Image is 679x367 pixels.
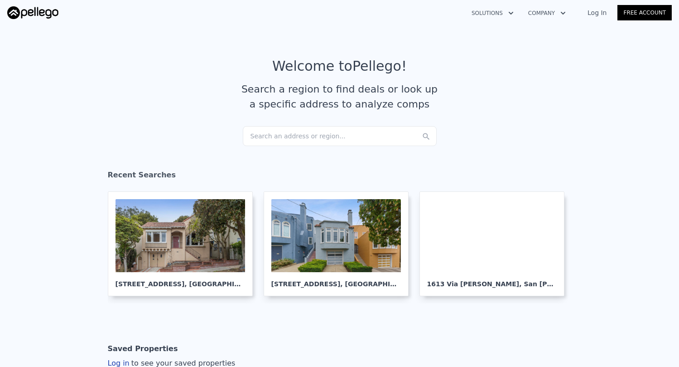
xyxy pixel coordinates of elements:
[7,6,58,19] img: Pellego
[108,191,260,296] a: [STREET_ADDRESS], [GEOGRAPHIC_DATA]
[108,340,178,358] div: Saved Properties
[271,272,401,289] div: [STREET_ADDRESS] , [GEOGRAPHIC_DATA]
[419,191,572,296] a: 1613 Via [PERSON_NAME], San [PERSON_NAME]
[243,126,437,146] div: Search an address or region...
[264,191,416,296] a: [STREET_ADDRESS], [GEOGRAPHIC_DATA]
[521,5,573,21] button: Company
[238,82,441,112] div: Search a region to find deals or look up a specific address to analyze comps
[116,272,245,289] div: [STREET_ADDRESS] , [GEOGRAPHIC_DATA]
[108,162,572,191] div: Recent Searches
[617,5,672,20] a: Free Account
[427,272,557,289] div: 1613 Via [PERSON_NAME] , San [PERSON_NAME]
[464,5,521,21] button: Solutions
[577,8,617,17] a: Log In
[272,58,407,74] div: Welcome to Pellego !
